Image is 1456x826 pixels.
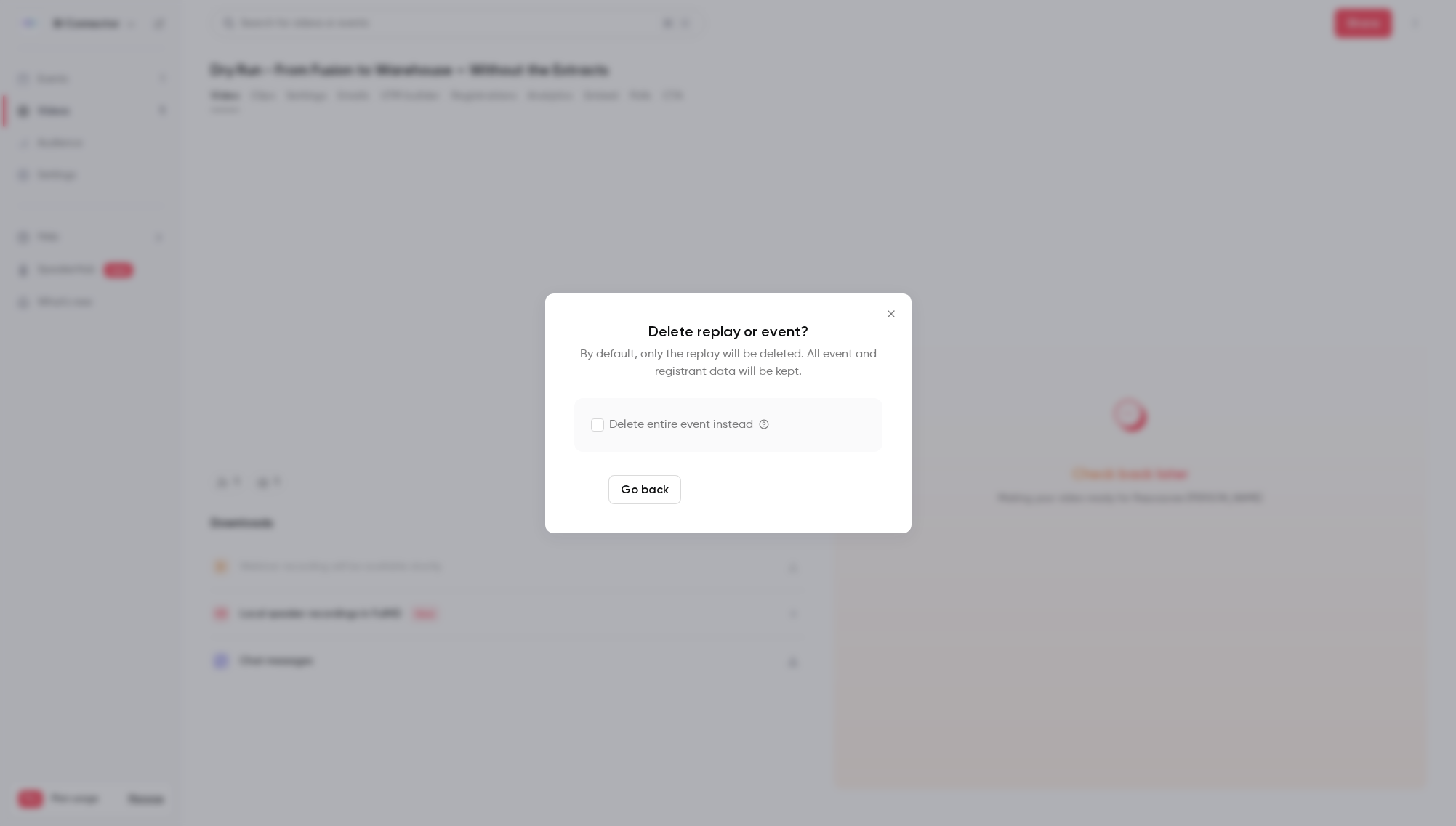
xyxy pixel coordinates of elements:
p: By default, only the replay will be deleted. All event and registrant data will be kept. [574,346,882,381]
button: Delete replay and event [687,475,848,504]
label: Delete entire event instead [592,416,753,434]
button: Go back [608,475,681,504]
p: Delete replay or event? [574,323,882,340]
button: Close [877,299,906,328]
